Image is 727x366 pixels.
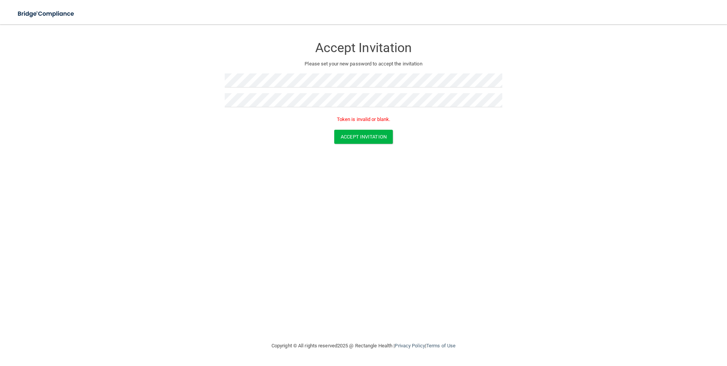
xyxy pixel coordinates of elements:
[225,334,502,358] div: Copyright © All rights reserved 2025 @ Rectangle Health | |
[225,115,502,124] p: Token is invalid or blank.
[426,343,456,348] a: Terms of Use
[230,59,497,68] p: Please set your new password to accept the invitation
[225,41,502,55] h3: Accept Invitation
[395,343,425,348] a: Privacy Policy
[11,6,81,22] img: bridge_compliance_login_screen.278c3ca4.svg
[595,312,718,342] iframe: Drift Widget Chat Controller
[334,130,393,144] button: Accept Invitation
